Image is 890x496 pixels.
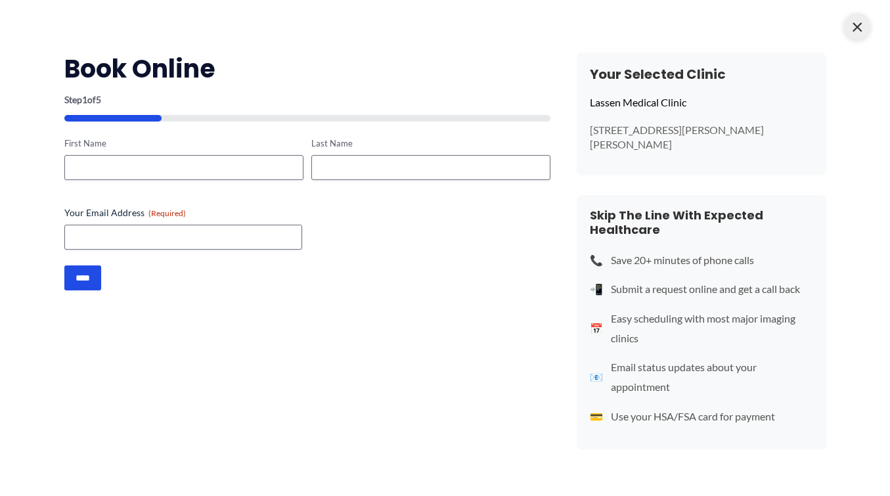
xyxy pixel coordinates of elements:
span: 📞 [590,250,603,270]
label: Your Email Address [64,206,550,219]
label: First Name [64,137,303,150]
span: 📧 [590,367,603,387]
h3: Your Selected Clinic [590,66,813,83]
span: × [844,13,870,39]
li: Use your HSA/FSA card for payment [590,407,813,426]
span: 💳 [590,407,603,426]
h4: Skip The Line With Expected Healthcare [590,208,813,237]
p: Lassen Medical Clinic [590,93,813,112]
li: Save 20+ minutes of phone calls [590,250,813,270]
li: Email status updates about your appointment [590,357,813,396]
span: 5 [96,94,101,105]
h2: Book Online [64,53,550,85]
li: Easy scheduling with most major imaging clinics [590,309,813,348]
span: 1 [82,94,87,105]
label: Last Name [311,137,550,150]
p: [STREET_ADDRESS][PERSON_NAME][PERSON_NAME] [590,123,813,152]
span: (Required) [148,208,186,218]
li: Submit a request online and get a call back [590,279,813,299]
span: 📅 [590,319,603,338]
span: 📲 [590,279,603,299]
p: Step of [64,95,550,104]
